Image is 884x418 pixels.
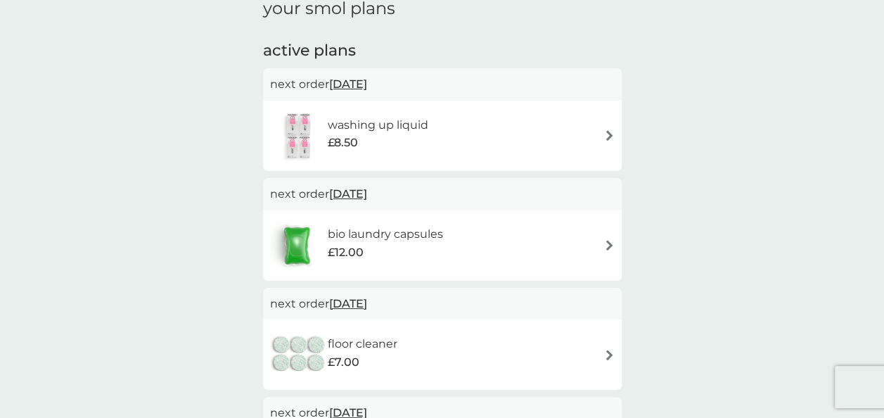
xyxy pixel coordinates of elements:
p: next order [270,185,615,203]
img: washing up liquid [270,111,328,160]
h6: washing up liquid [328,116,428,134]
img: arrow right [604,130,615,141]
span: £7.00 [328,353,359,372]
img: arrow right [604,350,615,360]
span: [DATE] [329,70,367,98]
p: next order [270,295,615,313]
img: bio laundry capsules [270,221,324,270]
span: £8.50 [328,134,358,152]
p: next order [270,75,615,94]
h2: active plans [263,40,622,62]
span: [DATE] [329,180,367,208]
img: floor cleaner [270,330,328,379]
img: arrow right [604,240,615,251]
span: [DATE] [329,290,367,317]
h6: floor cleaner [328,335,397,353]
span: £12.00 [327,243,363,262]
h6: bio laundry capsules [327,225,442,243]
